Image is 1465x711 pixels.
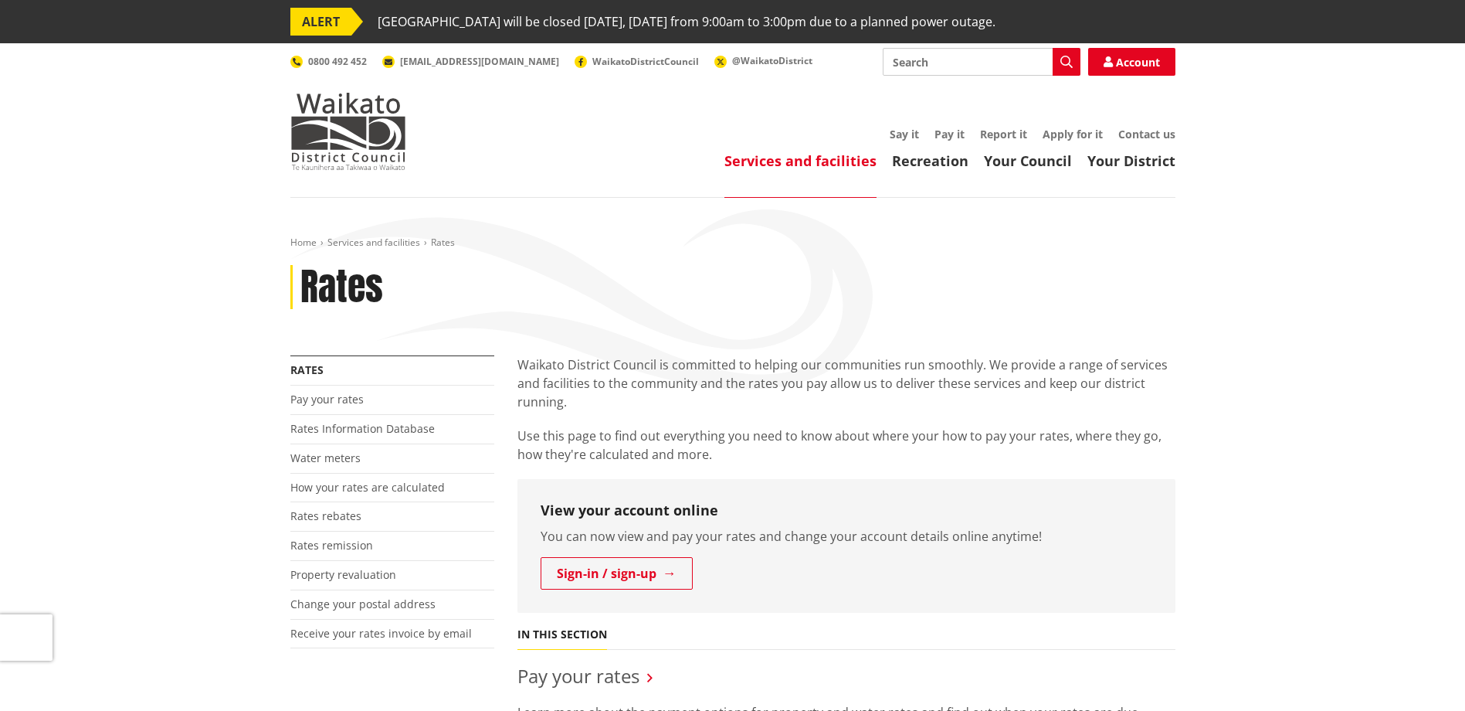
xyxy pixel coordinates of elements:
[517,628,607,641] h5: In this section
[517,427,1175,464] p: Use this page to find out everything you need to know about where your how to pay your rates, whe...
[290,538,373,553] a: Rates remission
[290,421,435,436] a: Rates Information Database
[517,663,639,689] a: Pay your rates
[714,54,812,67] a: @WaikatoDistrict
[732,54,812,67] span: @WaikatoDistrict
[724,151,877,170] a: Services and facilities
[290,509,361,523] a: Rates rebates
[308,55,367,68] span: 0800 492 452
[541,502,1152,519] h3: View your account online
[290,626,472,641] a: Receive your rates invoice by email
[290,480,445,495] a: How your rates are calculated
[290,93,406,170] img: Waikato District Council - Te Kaunihera aa Takiwaa o Waikato
[290,236,317,249] a: Home
[1087,151,1175,170] a: Your District
[1088,48,1175,76] a: Account
[300,265,383,310] h1: Rates
[541,527,1152,546] p: You can now view and pay your rates and change your account details online anytime!
[575,55,699,68] a: WaikatoDistrictCouncil
[984,151,1072,170] a: Your Council
[290,392,364,407] a: Pay your rates
[290,597,436,611] a: Change your postal address
[431,236,455,249] span: Rates
[290,567,396,582] a: Property revaluation
[327,236,420,249] a: Services and facilities
[1043,127,1103,141] a: Apply for it
[378,8,995,36] span: [GEOGRAPHIC_DATA] will be closed [DATE], [DATE] from 9:00am to 3:00pm due to a planned power outage.
[883,48,1080,76] input: Search input
[541,557,693,590] a: Sign-in / sign-up
[890,127,919,141] a: Say it
[892,151,968,170] a: Recreation
[382,55,559,68] a: [EMAIL_ADDRESS][DOMAIN_NAME]
[934,127,965,141] a: Pay it
[290,362,324,377] a: Rates
[1118,127,1175,141] a: Contact us
[290,451,361,465] a: Water meters
[592,55,699,68] span: WaikatoDistrictCouncil
[980,127,1027,141] a: Report it
[290,8,351,36] span: ALERT
[290,236,1175,250] nav: breadcrumb
[400,55,559,68] span: [EMAIL_ADDRESS][DOMAIN_NAME]
[290,55,367,68] a: 0800 492 452
[517,355,1175,411] p: Waikato District Council is committed to helping our communities run smoothly. We provide a range...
